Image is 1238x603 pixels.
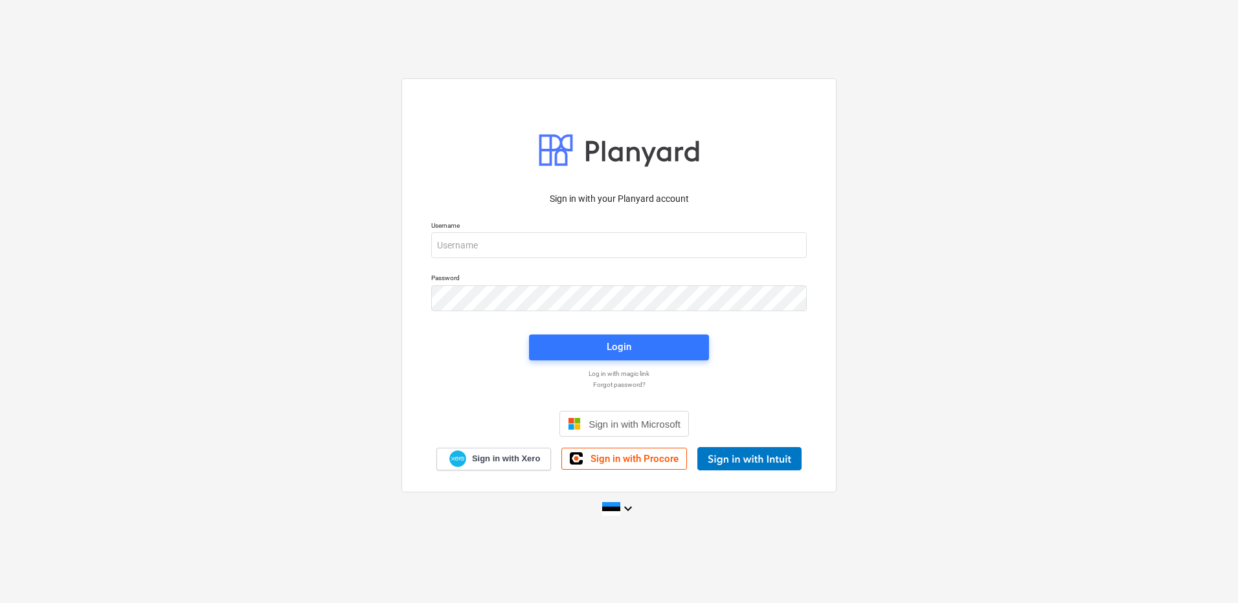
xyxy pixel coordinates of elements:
[431,232,807,258] input: Username
[431,192,807,206] p: Sign in with your Planyard account
[425,380,813,389] a: Forgot password?
[561,448,687,470] a: Sign in with Procore
[425,369,813,378] a: Log in with magic link
[529,334,709,360] button: Login
[607,338,631,355] div: Login
[591,453,679,465] span: Sign in with Procore
[620,501,636,516] i: keyboard_arrow_down
[431,221,807,232] p: Username
[568,417,581,430] img: Microsoft logo
[472,453,540,465] span: Sign in with Xero
[449,450,466,468] img: Xero logo
[436,448,552,470] a: Sign in with Xero
[431,274,807,285] p: Password
[589,419,681,430] span: Sign in with Microsoft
